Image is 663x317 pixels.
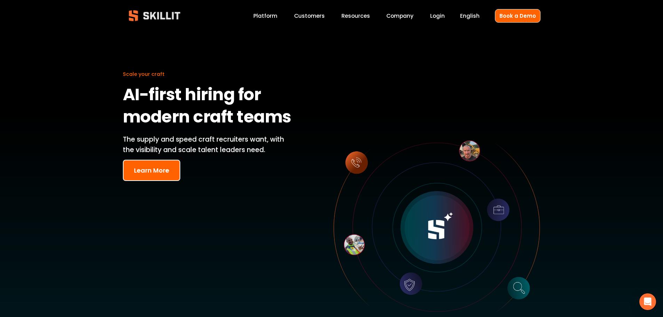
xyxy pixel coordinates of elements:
[495,9,540,23] a: Book a Demo
[253,11,277,21] a: Platform
[341,11,370,21] a: folder dropdown
[123,82,291,133] strong: AI-first hiring for modern craft teams
[341,12,370,20] span: Resources
[294,11,325,21] a: Customers
[123,71,165,78] span: Scale your craft
[123,5,186,26] img: Skillit
[123,160,180,181] button: Learn More
[123,134,295,156] p: The supply and speed craft recruiters want, with the visibility and scale talent leaders need.
[460,11,480,21] div: language picker
[639,293,656,310] div: Open Intercom Messenger
[430,11,445,21] a: Login
[386,11,413,21] a: Company
[460,12,480,20] span: English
